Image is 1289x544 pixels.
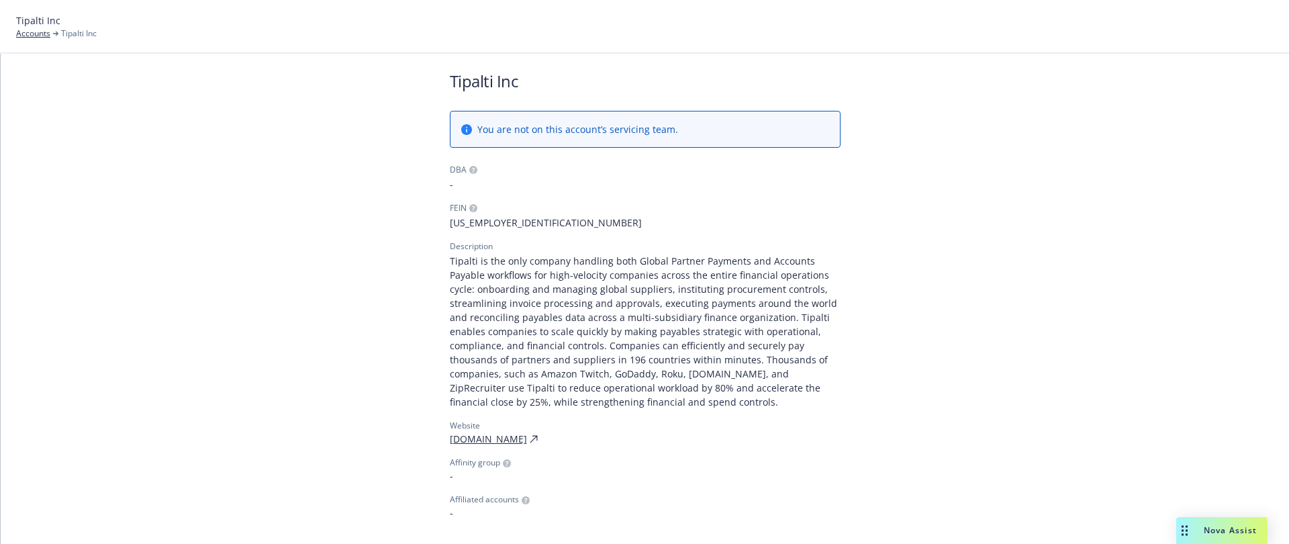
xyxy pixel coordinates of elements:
span: [US_EMPLOYER_IDENTIFICATION_NUMBER] [450,216,841,230]
span: - [450,177,841,191]
div: Description [450,240,493,253]
button: Nova Assist [1176,517,1268,544]
span: Affiliated accounts [450,494,519,506]
a: [DOMAIN_NAME] [450,432,527,446]
div: Website [450,420,841,432]
span: Tipalti Inc [16,13,60,28]
span: Affinity group [450,457,500,469]
span: You are not on this account’s servicing team. [477,122,678,136]
span: Tipalti is the only company handling both Global Partner Payments and Accounts Payable workflows ... [450,254,841,409]
a: Accounts [16,28,50,40]
div: DBA [450,164,467,176]
span: Nova Assist [1204,525,1257,536]
div: FEIN [450,202,467,214]
h1: Tipalti Inc [450,70,841,92]
span: - [450,506,841,520]
div: Drag to move [1176,517,1193,544]
span: - [450,469,841,483]
span: Tipalti Inc [61,28,97,40]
